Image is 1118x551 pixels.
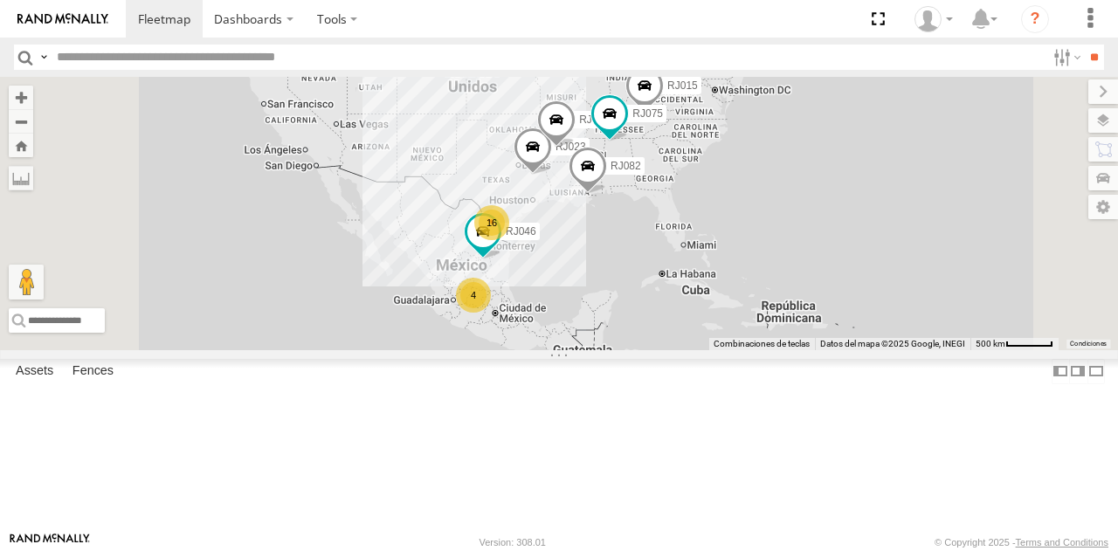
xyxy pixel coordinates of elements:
[632,107,663,120] span: RJ075
[935,537,1108,548] div: © Copyright 2025 -
[64,360,122,384] label: Fences
[1052,359,1069,384] label: Dock Summary Table to the Left
[667,80,698,93] span: RJ015
[579,114,610,126] span: RJ095
[9,134,33,157] button: Zoom Home
[10,534,90,551] a: Visit our Website
[9,166,33,190] label: Measure
[480,537,546,548] div: Version: 308.01
[820,339,965,348] span: Datos del mapa ©2025 Google, INEGI
[1016,537,1108,548] a: Terms and Conditions
[1046,45,1084,70] label: Search Filter Options
[1070,340,1107,347] a: Condiciones (se abre en una nueva pestaña)
[9,86,33,109] button: Zoom in
[17,13,108,25] img: rand-logo.svg
[9,265,44,300] button: Arrastra el hombrecito naranja al mapa para abrir Street View
[611,160,641,172] span: RJ082
[970,338,1059,350] button: Escala del mapa: 500 km por 51 píxeles
[1069,359,1087,384] label: Dock Summary Table to the Right
[556,141,586,154] span: RJ023
[37,45,51,70] label: Search Query
[976,339,1005,348] span: 500 km
[7,360,62,384] label: Assets
[908,6,959,32] div: XPD GLOBAL
[9,109,33,134] button: Zoom out
[1021,5,1049,33] i: ?
[1088,195,1118,219] label: Map Settings
[1087,359,1105,384] label: Hide Summary Table
[456,278,491,313] div: 4
[506,226,536,238] span: RJ046
[474,205,509,240] div: 16
[714,338,810,350] button: Combinaciones de teclas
